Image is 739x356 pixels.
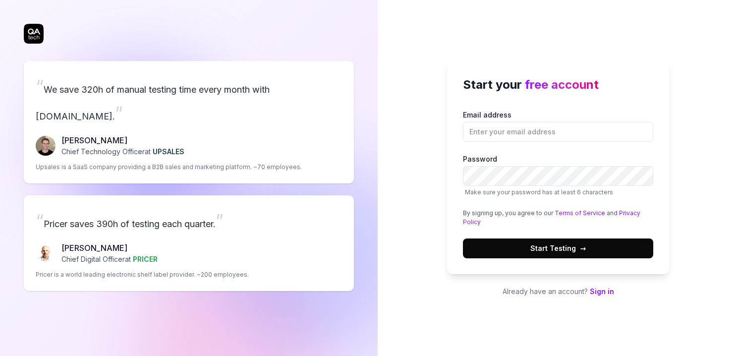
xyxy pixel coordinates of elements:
button: Start Testing→ [463,238,653,258]
span: Start Testing [530,243,586,253]
p: Pricer saves 390h of testing each quarter. [36,207,342,234]
span: free account [525,77,599,92]
p: Chief Digital Officer at [61,254,158,264]
input: PasswordMake sure your password has at least 6 characters [463,166,653,186]
span: “ [36,75,44,97]
span: Make sure your password has at least 6 characters [465,188,613,196]
img: Fredrik Seidl [36,136,56,156]
span: PRICER [133,255,158,263]
span: ” [115,102,123,124]
p: [PERSON_NAME] [61,134,184,146]
input: Email address [463,122,653,142]
span: “ [36,210,44,232]
label: Password [463,154,653,197]
span: ” [216,210,224,232]
p: [PERSON_NAME] [61,242,158,254]
span: UPSALES [153,147,184,156]
span: → [580,243,586,253]
label: Email address [463,110,653,142]
div: By signing up, you agree to our and [463,209,653,227]
p: Upsales is a SaaS company providing a B2B sales and marketing platform. ~70 employees. [36,163,302,172]
a: Privacy Policy [463,209,640,226]
p: Chief Technology Officer at [61,146,184,157]
h2: Start your [463,76,653,94]
a: “Pricer saves 390h of testing each quarter.”Chris Chalkitis[PERSON_NAME]Chief Digital Officerat P... [24,195,354,291]
p: Already have an account? [447,286,669,297]
a: Terms of Service [555,209,605,217]
p: Pricer is a world leading electronic shelf label provider. ~200 employees. [36,270,249,279]
a: Sign in [590,287,614,296]
a: “We save 320h of manual testing time every month with [DOMAIN_NAME].”Fredrik Seidl[PERSON_NAME]Ch... [24,61,354,183]
p: We save 320h of manual testing time every month with [DOMAIN_NAME]. [36,73,342,126]
img: Chris Chalkitis [36,243,56,263]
